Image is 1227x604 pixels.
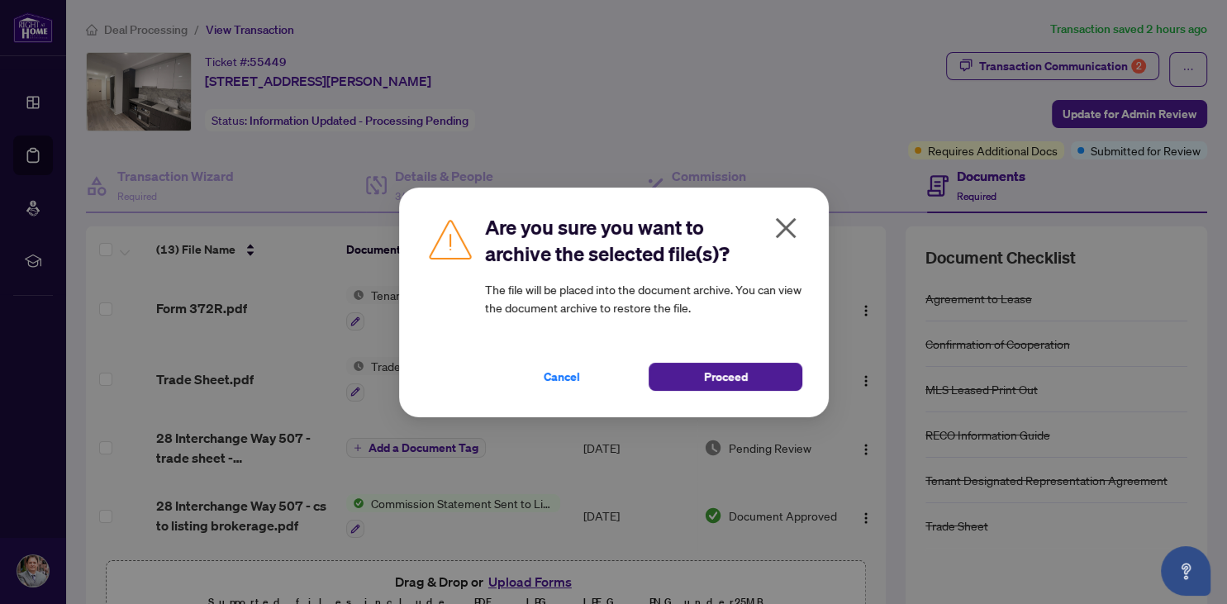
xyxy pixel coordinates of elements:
span: close [773,215,799,241]
span: Cancel [544,364,580,390]
h2: Are you sure you want to archive the selected file(s)? [485,214,802,267]
button: Proceed [649,363,802,391]
span: Proceed [703,364,747,390]
button: Open asap [1161,546,1210,596]
img: Caution Icon [426,214,475,264]
article: The file will be placed into the document archive. You can view the document archive to restore t... [485,280,802,316]
button: Cancel [485,363,639,391]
